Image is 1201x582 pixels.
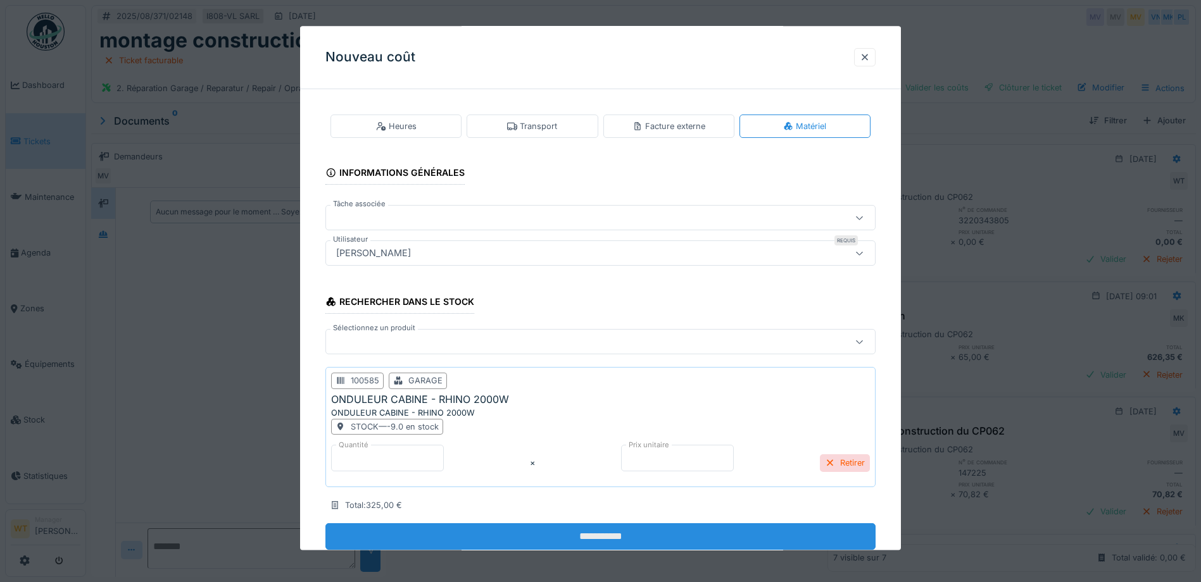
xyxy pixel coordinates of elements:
[330,235,370,245] label: Utilisateur
[330,199,388,210] label: Tâche associée
[325,164,465,185] div: Informations générales
[351,421,439,433] div: STOCK — -9.0 en stock
[325,49,415,65] h3: Nouveau coût
[331,247,416,261] div: [PERSON_NAME]
[331,407,812,419] div: ONDULEUR CABINE - RHINO 2000W
[376,120,417,132] div: Heures
[331,392,509,407] div: ONDULEUR CABINE - RHINO 2000W
[408,375,443,387] div: GARAGE
[783,120,826,132] div: Matériel
[330,323,418,334] label: Sélectionnez un produit
[507,120,557,132] div: Transport
[336,440,371,450] label: Quantité
[626,440,672,450] label: Prix unitaire
[345,499,402,511] div: Total : 325,00 €
[820,455,870,472] div: Retirer
[325,293,474,314] div: Rechercher dans le stock
[351,375,379,387] div: 100585
[632,120,705,132] div: Facture externe
[530,457,535,469] div: ×
[834,236,858,246] div: Requis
